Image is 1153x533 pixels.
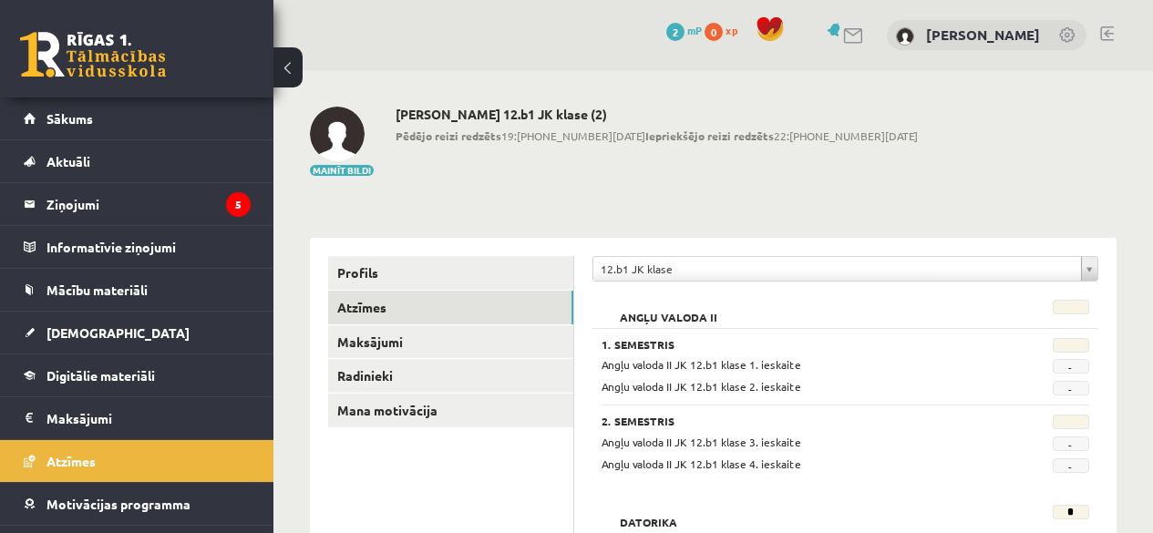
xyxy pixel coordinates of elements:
a: Rīgas 1. Tālmācības vidusskola [20,32,166,77]
span: [DEMOGRAPHIC_DATA] [46,324,190,341]
a: [PERSON_NAME] [926,26,1040,44]
span: xp [726,23,737,37]
h2: [PERSON_NAME] 12.b1 JK klase (2) [396,107,918,122]
img: Anguss Sebastjans Baša [896,27,914,46]
b: Iepriekšējo reizi redzēts [645,128,774,143]
a: 2 mP [666,23,702,37]
span: Sākums [46,110,93,127]
a: Aktuāli [24,140,251,182]
a: 12.b1 JK klase [593,257,1097,281]
legend: Ziņojumi [46,183,251,225]
span: mP [687,23,702,37]
a: Radinieki [328,359,573,393]
a: Mācību materiāli [24,269,251,311]
a: Maksājumi [24,397,251,439]
span: - [1053,436,1089,451]
span: Angļu valoda II JK 12.b1 klase 3. ieskaite [602,435,801,449]
a: Atzīmes [24,440,251,482]
span: - [1053,458,1089,473]
span: 19:[PHONE_NUMBER][DATE] 22:[PHONE_NUMBER][DATE] [396,128,918,144]
h2: Datorika [602,505,695,523]
button: Mainīt bildi [310,165,374,176]
span: Aktuāli [46,153,90,169]
span: Angļu valoda II JK 12.b1 klase 2. ieskaite [602,379,801,394]
b: Pēdējo reizi redzēts [396,128,501,143]
span: Angļu valoda II JK 12.b1 klase 1. ieskaite [602,357,801,372]
h2: Angļu valoda II [602,300,736,318]
a: [DEMOGRAPHIC_DATA] [24,312,251,354]
span: - [1053,381,1089,395]
a: Maksājumi [328,325,573,359]
a: Profils [328,256,573,290]
a: Informatīvie ziņojumi [24,226,251,268]
span: Mācību materiāli [46,282,148,298]
span: Angļu valoda II JK 12.b1 klase 4. ieskaite [602,456,801,471]
a: Ziņojumi5 [24,183,251,225]
legend: Maksājumi [46,397,251,439]
span: Atzīmes [46,453,96,469]
a: Sākums [24,97,251,139]
i: 5 [226,192,251,217]
a: Digitālie materiāli [24,354,251,396]
h3: 1. Semestris [602,338,1004,351]
span: Motivācijas programma [46,496,190,512]
span: 12.b1 JK klase [601,257,1074,281]
a: Atzīmes [328,291,573,324]
img: Anguss Sebastjans Baša [310,107,365,161]
span: 0 [705,23,723,41]
span: Digitālie materiāli [46,367,155,384]
span: - [1053,359,1089,374]
a: 0 xp [705,23,746,37]
a: Motivācijas programma [24,483,251,525]
span: 2 [666,23,685,41]
h3: 2. Semestris [602,415,1004,427]
legend: Informatīvie ziņojumi [46,226,251,268]
a: Mana motivācija [328,394,573,427]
